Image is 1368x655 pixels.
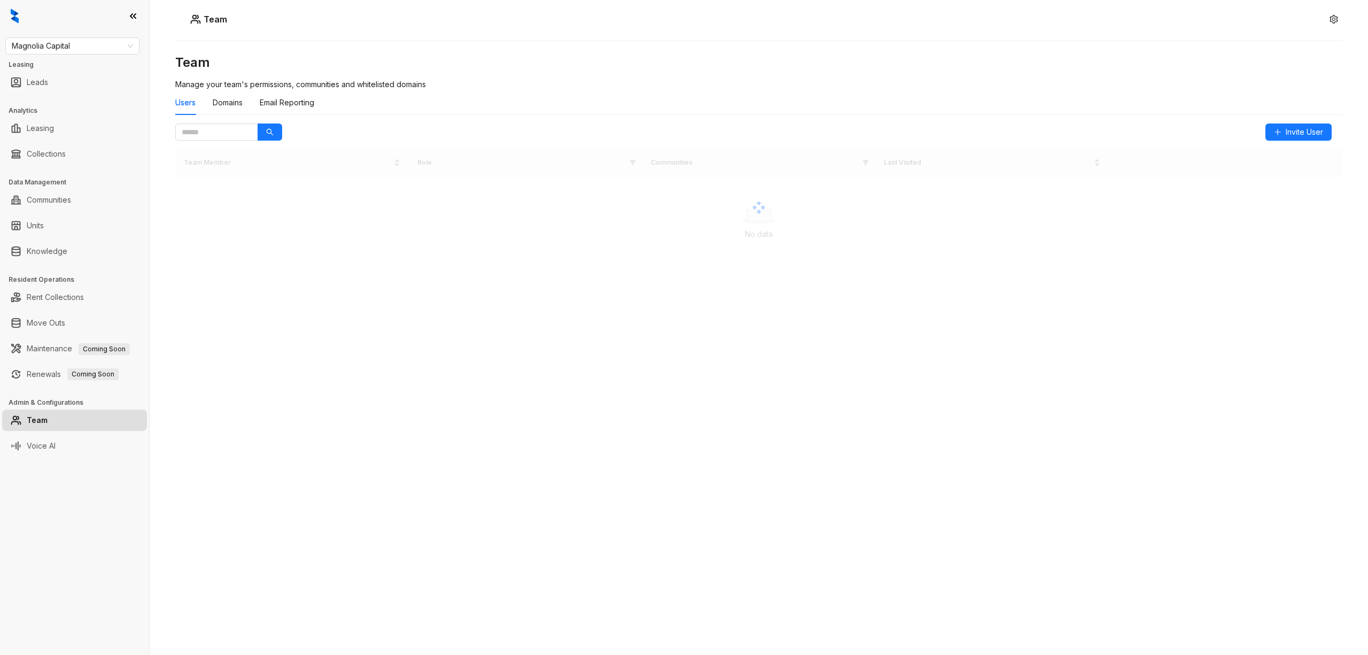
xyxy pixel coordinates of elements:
li: Rent Collections [2,287,147,308]
a: Move Outs [27,312,65,334]
span: Coming Soon [79,343,130,355]
div: Email Reporting [260,97,314,109]
div: Domains [213,97,243,109]
h3: Team [175,54,1342,71]
a: Team [27,410,48,431]
button: Invite User [1265,124,1332,141]
h3: Resident Operations [9,275,149,284]
span: search [266,128,274,136]
span: Manage your team's permissions, communities and whitelisted domains [175,80,426,89]
li: Team [2,410,147,431]
img: logo [11,9,19,24]
a: RenewalsComing Soon [27,364,119,385]
a: Units [27,215,44,236]
li: Leads [2,72,147,93]
li: Renewals [2,364,147,385]
span: Invite User [1286,126,1323,138]
div: Users [175,97,196,109]
a: Voice AI [27,435,56,457]
a: Collections [27,143,66,165]
li: Communities [2,189,147,211]
li: Voice AI [2,435,147,457]
li: Knowledge [2,241,147,262]
a: Leads [27,72,48,93]
li: Leasing [2,118,147,139]
li: Collections [2,143,147,165]
span: Coming Soon [67,368,119,380]
h3: Data Management [9,178,149,187]
a: Leasing [27,118,54,139]
h3: Leasing [9,60,149,70]
a: Knowledge [27,241,67,262]
h3: Admin & Configurations [9,398,149,407]
span: Magnolia Capital [12,38,133,54]
a: Communities [27,189,71,211]
span: plus [1274,128,1281,136]
h3: Analytics [9,106,149,115]
a: Rent Collections [27,287,84,308]
li: Units [2,215,147,236]
span: setting [1330,15,1338,24]
li: Maintenance [2,338,147,359]
h5: Team [201,13,227,26]
li: Move Outs [2,312,147,334]
img: Users [190,14,201,25]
